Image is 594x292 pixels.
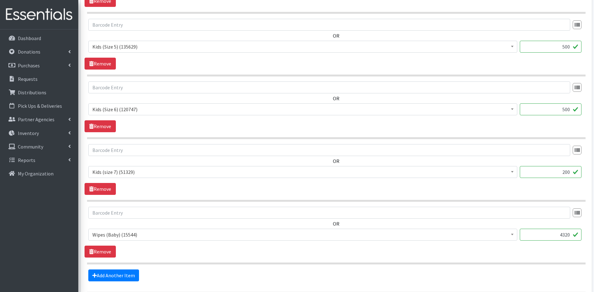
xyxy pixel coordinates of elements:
a: Remove [85,246,116,258]
span: Wipes (Baby) (15544) [92,230,513,239]
input: Barcode Entry [88,207,570,219]
input: Quantity [520,103,581,115]
a: Add Another Item [88,269,139,281]
p: Community [18,143,43,150]
span: Kids (Size 5) (135629) [88,41,517,53]
span: Kids (size 7) (51329) [88,166,517,178]
a: Distributions [3,86,76,99]
input: Barcode Entry [88,81,570,93]
label: OR [333,95,339,102]
p: My Organization [18,170,54,177]
p: Reports [18,157,35,163]
label: OR [333,220,339,227]
label: OR [333,32,339,39]
a: Partner Agencies [3,113,76,126]
a: Remove [85,183,116,195]
input: Quantity [520,41,581,53]
a: Requests [3,73,76,85]
span: Kids (Size 6) (120747) [88,103,517,115]
p: Purchases [18,62,40,69]
p: Partner Agencies [18,116,54,123]
p: Inventory [18,130,39,136]
span: Wipes (Baby) (15544) [88,229,517,241]
a: Donations [3,45,76,58]
span: Kids (Size 5) (135629) [92,42,513,51]
input: Quantity [520,229,581,241]
p: Pick Ups & Deliveries [18,103,62,109]
p: Dashboard [18,35,41,41]
img: HumanEssentials [3,4,76,25]
span: Kids (Size 6) (120747) [92,105,513,114]
p: Distributions [18,89,46,96]
a: Remove [85,120,116,132]
a: Pick Ups & Deliveries [3,100,76,112]
a: Reports [3,154,76,166]
a: My Organization [3,167,76,180]
a: Purchases [3,59,76,72]
a: Community [3,140,76,153]
a: Remove [85,58,116,70]
a: Inventory [3,127,76,139]
span: Kids (size 7) (51329) [92,168,513,176]
input: Barcode Entry [88,19,570,31]
p: Requests [18,76,38,82]
input: Quantity [520,166,581,178]
label: OR [333,157,339,165]
input: Barcode Entry [88,144,570,156]
p: Donations [18,49,40,55]
a: Dashboard [3,32,76,44]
